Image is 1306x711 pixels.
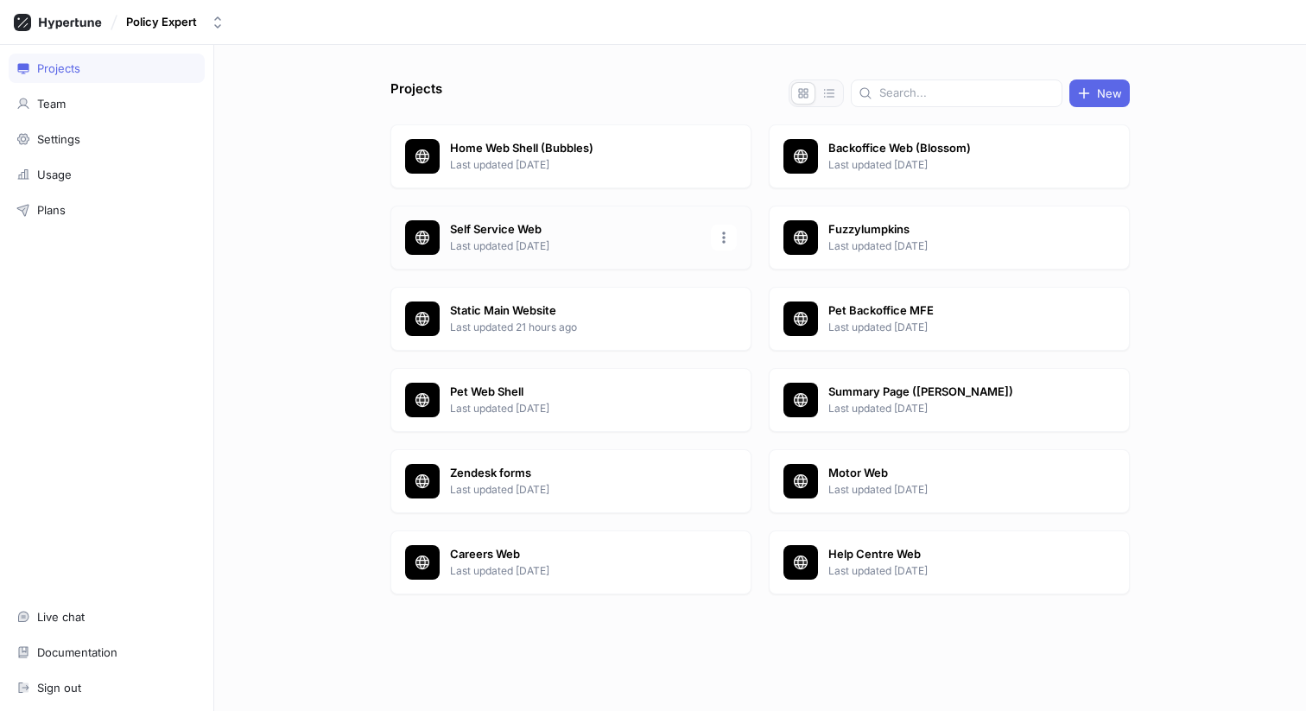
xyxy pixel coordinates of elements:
[450,140,701,157] p: Home Web Shell (Bubbles)
[879,85,1055,102] input: Search...
[450,320,701,335] p: Last updated 21 hours ago
[37,168,72,181] div: Usage
[828,302,1079,320] p: Pet Backoffice MFE
[828,157,1079,173] p: Last updated [DATE]
[1097,88,1122,98] span: New
[828,238,1079,254] p: Last updated [DATE]
[450,157,701,173] p: Last updated [DATE]
[828,401,1079,416] p: Last updated [DATE]
[828,320,1079,335] p: Last updated [DATE]
[9,124,205,154] a: Settings
[37,203,66,217] div: Plans
[450,401,701,416] p: Last updated [DATE]
[450,465,701,482] p: Zendesk forms
[828,465,1079,482] p: Motor Web
[119,8,231,36] button: Policy Expert
[390,79,442,107] p: Projects
[9,89,205,118] a: Team
[450,384,701,401] p: Pet Web Shell
[37,645,117,659] div: Documentation
[450,238,701,254] p: Last updated [DATE]
[828,563,1079,579] p: Last updated [DATE]
[126,15,197,29] div: Policy Expert
[9,638,205,667] a: Documentation
[9,195,205,225] a: Plans
[450,302,701,320] p: Static Main Website
[9,160,205,189] a: Usage
[450,546,701,563] p: Careers Web
[828,221,1079,238] p: Fuzzylumpkins
[37,681,81,695] div: Sign out
[828,546,1079,563] p: Help Centre Web
[37,132,80,146] div: Settings
[37,610,85,624] div: Live chat
[37,97,66,111] div: Team
[9,54,205,83] a: Projects
[37,61,80,75] div: Projects
[1069,79,1130,107] button: New
[450,482,701,498] p: Last updated [DATE]
[828,384,1079,401] p: Summary Page ([PERSON_NAME])
[828,140,1079,157] p: Backoffice Web (Blossom)
[828,482,1079,498] p: Last updated [DATE]
[450,563,701,579] p: Last updated [DATE]
[450,221,701,238] p: Self Service Web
